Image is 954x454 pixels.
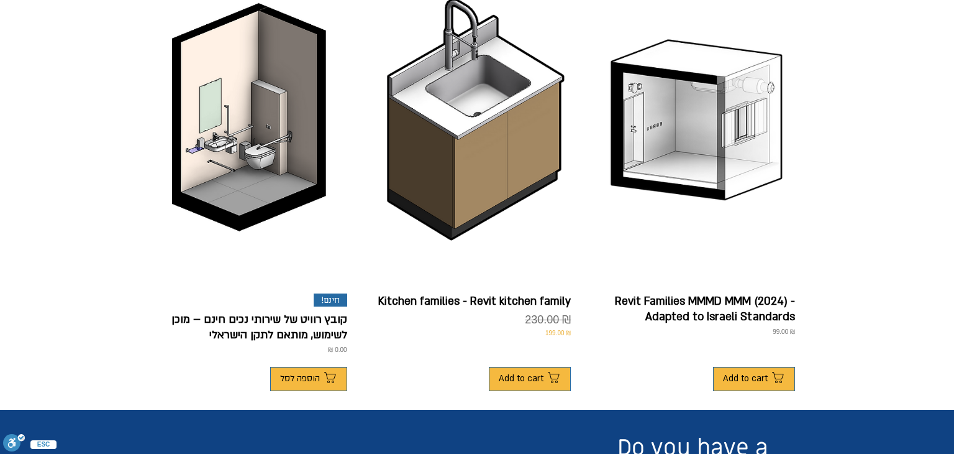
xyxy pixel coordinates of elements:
font: 230.00 ₪ [525,313,571,326]
font: Kitchen families - Revit kitchen family [378,294,571,308]
a: Revit Families MMMD MMM (2024) - Adapted to Israeli Standards99.00 ₪ [598,294,795,359]
button: Add to cart [489,367,571,391]
button: Add to cart [713,367,795,391]
p: קובץ רוויט של שירותי נכים חינם – מוכן לשימוש, מותאם לתקן הישראלי [150,312,347,343]
button: הוספה לסל [270,367,347,391]
span: 0.00 ₪ [328,345,347,354]
div: חינם! [314,294,347,307]
font: 99.00 ₪ [773,328,795,335]
font: Revit Families MMMD MMM (2024) - Adapted to Israeli Standards [615,294,795,324]
font: Add to cart [499,373,543,384]
a: חינם! קובץ רוויט של שירותי נכים חינם – מוכן לשימוש, מותאם לתקן הישראלי0.00 ₪ [150,294,347,359]
a: Kitchen families - Revit kitchen family230.00 ₪199.00 ₪ [375,294,571,359]
font: Add to cart [723,373,768,384]
span: הוספה לסל [280,374,320,384]
font: 199.00 ₪ [545,330,571,336]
